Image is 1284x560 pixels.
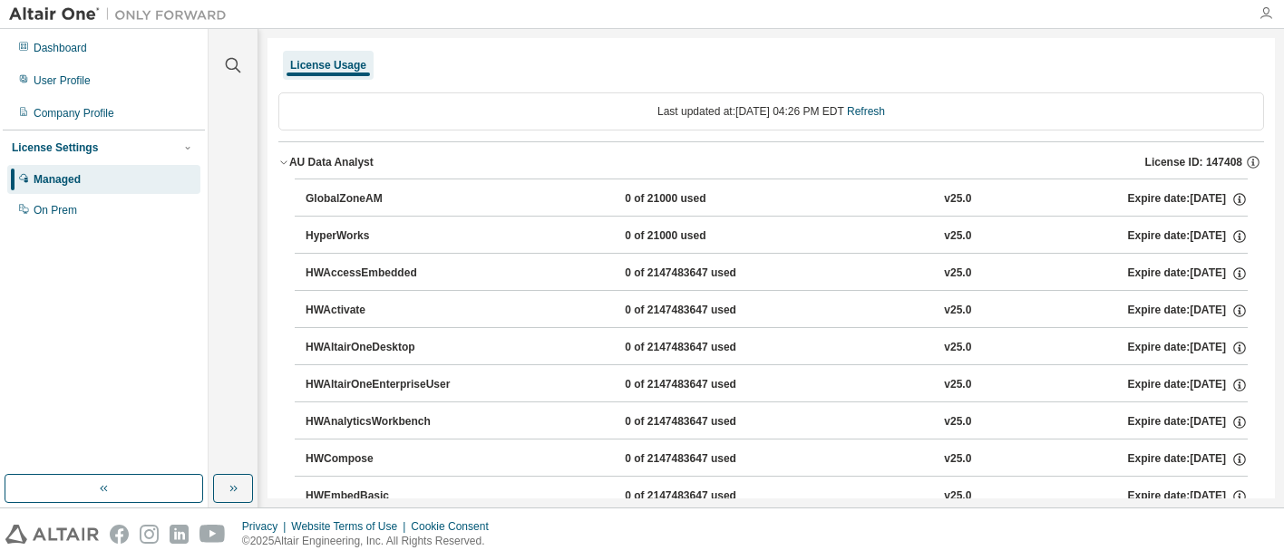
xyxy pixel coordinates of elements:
img: linkedin.svg [170,525,189,544]
div: License Usage [290,58,366,72]
span: License ID: 147408 [1145,155,1242,169]
div: Company Profile [34,106,114,121]
img: altair_logo.svg [5,525,99,544]
button: HWAltairOneEnterpriseUser0 of 2147483647 usedv25.0Expire date:[DATE] [306,365,1248,405]
div: v25.0 [944,488,971,505]
div: HWCompose [306,451,469,468]
div: 0 of 2147483647 used [625,266,788,282]
div: 0 of 2147483647 used [625,488,788,505]
div: User Profile [34,73,91,88]
div: 0 of 21000 used [625,191,788,208]
button: HWAnalyticsWorkbench0 of 2147483647 usedv25.0Expire date:[DATE] [306,402,1248,442]
div: Website Terms of Use [291,519,411,534]
button: GlobalZoneAM0 of 21000 usedv25.0Expire date:[DATE] [306,179,1248,219]
div: Expire date: [DATE] [1128,266,1248,282]
p: © 2025 Altair Engineering, Inc. All Rights Reserved. [242,534,500,549]
div: Expire date: [DATE] [1128,377,1248,393]
img: instagram.svg [140,525,159,544]
div: v25.0 [944,414,971,430]
button: HWEmbedBasic0 of 2147483647 usedv25.0Expire date:[DATE] [306,477,1248,517]
div: Expire date: [DATE] [1128,488,1248,505]
div: 0 of 2147483647 used [625,414,788,430]
button: HyperWorks0 of 21000 usedv25.0Expire date:[DATE] [306,217,1248,256]
div: Expire date: [DATE] [1128,414,1248,430]
div: Last updated at: [DATE] 04:26 PM EDT [278,92,1264,130]
div: AU Data Analyst [289,155,374,169]
button: HWCompose0 of 2147483647 usedv25.0Expire date:[DATE] [306,439,1248,479]
div: GlobalZoneAM [306,191,469,208]
div: Expire date: [DATE] [1128,228,1248,245]
div: Cookie Consent [411,519,499,534]
div: v25.0 [944,228,971,245]
div: HWAltairOneDesktop [306,340,469,356]
div: 0 of 2147483647 used [625,340,788,356]
button: HWActivate0 of 2147483647 usedv25.0Expire date:[DATE] [306,291,1248,331]
div: Managed [34,172,81,187]
div: v25.0 [944,303,971,319]
div: Expire date: [DATE] [1128,340,1248,356]
button: HWAltairOneDesktop0 of 2147483647 usedv25.0Expire date:[DATE] [306,328,1248,368]
div: v25.0 [944,191,971,208]
button: HWAccessEmbedded0 of 2147483647 usedv25.0Expire date:[DATE] [306,254,1248,294]
div: HWAnalyticsWorkbench [306,414,469,430]
div: License Settings [12,140,98,155]
div: HWAltairOneEnterpriseUser [306,377,469,393]
button: AU Data AnalystLicense ID: 147408 [278,142,1264,182]
div: v25.0 [944,340,971,356]
div: 0 of 2147483647 used [625,451,788,468]
img: facebook.svg [110,525,129,544]
div: Expire date: [DATE] [1128,451,1248,468]
div: Expire date: [DATE] [1128,303,1248,319]
div: v25.0 [944,266,971,282]
div: 0 of 21000 used [625,228,788,245]
div: HyperWorks [306,228,469,245]
img: youtube.svg [199,525,226,544]
div: 0 of 2147483647 used [625,303,788,319]
div: Dashboard [34,41,87,55]
div: v25.0 [944,377,971,393]
div: HWActivate [306,303,469,319]
img: Altair One [9,5,236,24]
div: HWEmbedBasic [306,488,469,505]
div: 0 of 2147483647 used [625,377,788,393]
a: Refresh [847,105,885,118]
div: Expire date: [DATE] [1128,191,1248,208]
div: On Prem [34,203,77,217]
div: HWAccessEmbedded [306,266,469,282]
div: Privacy [242,519,291,534]
div: v25.0 [944,451,971,468]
